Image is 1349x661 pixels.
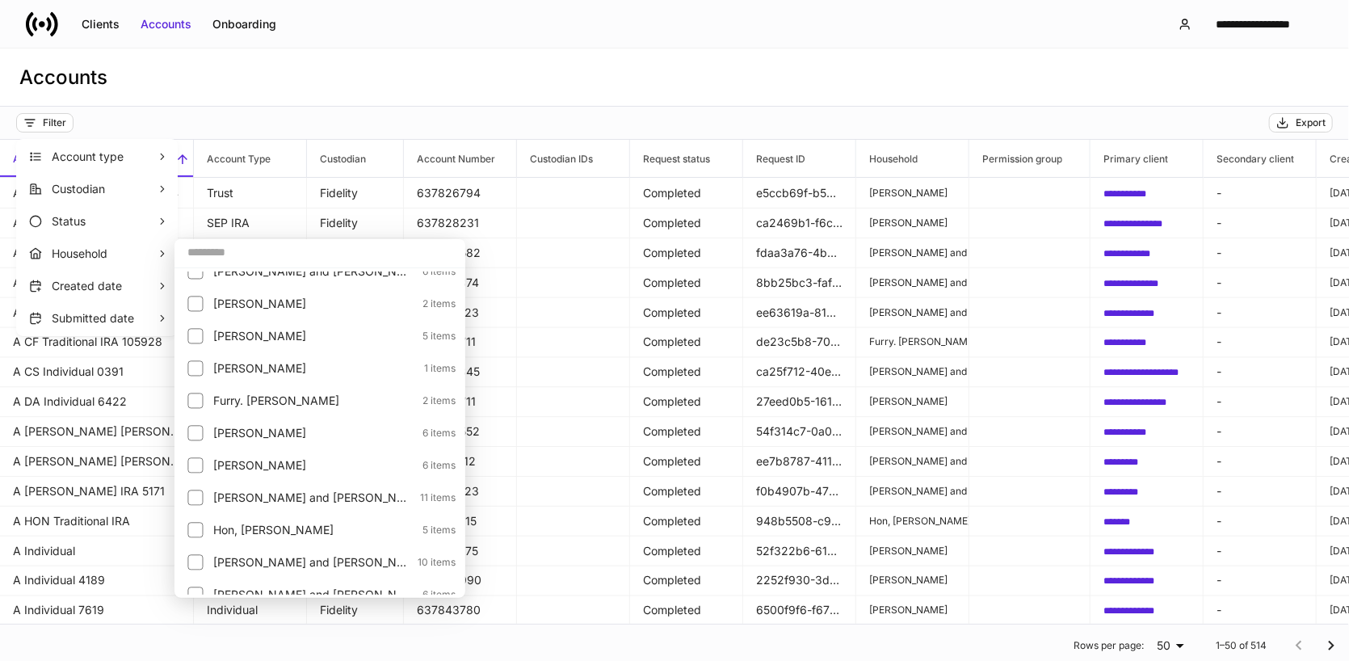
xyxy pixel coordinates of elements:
p: Submitted date [52,310,157,326]
p: 6 items [413,427,456,440]
p: Ferdowsi, Samir [213,360,414,377]
p: Farrell, Justina [213,296,413,312]
p: Account type [52,149,157,165]
p: Ferdowsi, Jane [213,328,413,344]
p: 2 items [413,394,456,407]
p: 10 items [408,556,456,569]
p: 1 items [414,362,456,375]
p: Essex, James and Kruesel, Duane [213,263,413,280]
p: Created date [52,278,157,294]
p: Grutza, Linda [213,425,413,441]
p: Huebner, Lance and Amy [213,587,413,603]
p: Custodian [52,181,157,197]
p: 6 items [413,588,456,601]
p: 6 items [413,459,456,472]
p: 5 items [413,524,456,537]
p: Haney-Sinner, Renee [213,457,413,474]
p: 5 items [413,330,456,343]
p: Status [52,213,157,229]
p: Hautman, Mark and Torell, Nancy [213,490,410,506]
p: Hon, Pam [213,522,413,538]
p: 6 items [413,265,456,278]
p: 11 items [410,491,456,504]
p: Household [52,246,157,262]
p: Huebner, James and Brenda [213,554,408,570]
p: Furry. Carol Jean [213,393,413,409]
p: 2 items [413,297,456,310]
